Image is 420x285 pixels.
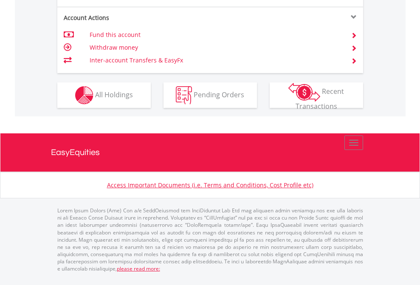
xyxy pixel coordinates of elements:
[57,207,363,272] p: Lorem Ipsum Dolors (Ame) Con a/e SeddOeiusmod tem InciDiduntut Lab Etd mag aliquaen admin veniamq...
[57,14,210,22] div: Account Actions
[117,265,160,272] a: please read more:
[90,54,341,67] td: Inter-account Transfers & EasyFx
[75,86,93,104] img: holdings-wht.png
[51,133,369,172] a: EasyEquities
[194,90,244,99] span: Pending Orders
[90,28,341,41] td: Fund this account
[176,86,192,104] img: pending_instructions-wht.png
[107,181,313,189] a: Access Important Documents (i.e. Terms and Conditions, Cost Profile etc)
[95,90,133,99] span: All Holdings
[57,82,151,108] button: All Holdings
[90,41,341,54] td: Withdraw money
[270,82,363,108] button: Recent Transactions
[288,83,320,102] img: transactions-zar-wht.png
[163,82,257,108] button: Pending Orders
